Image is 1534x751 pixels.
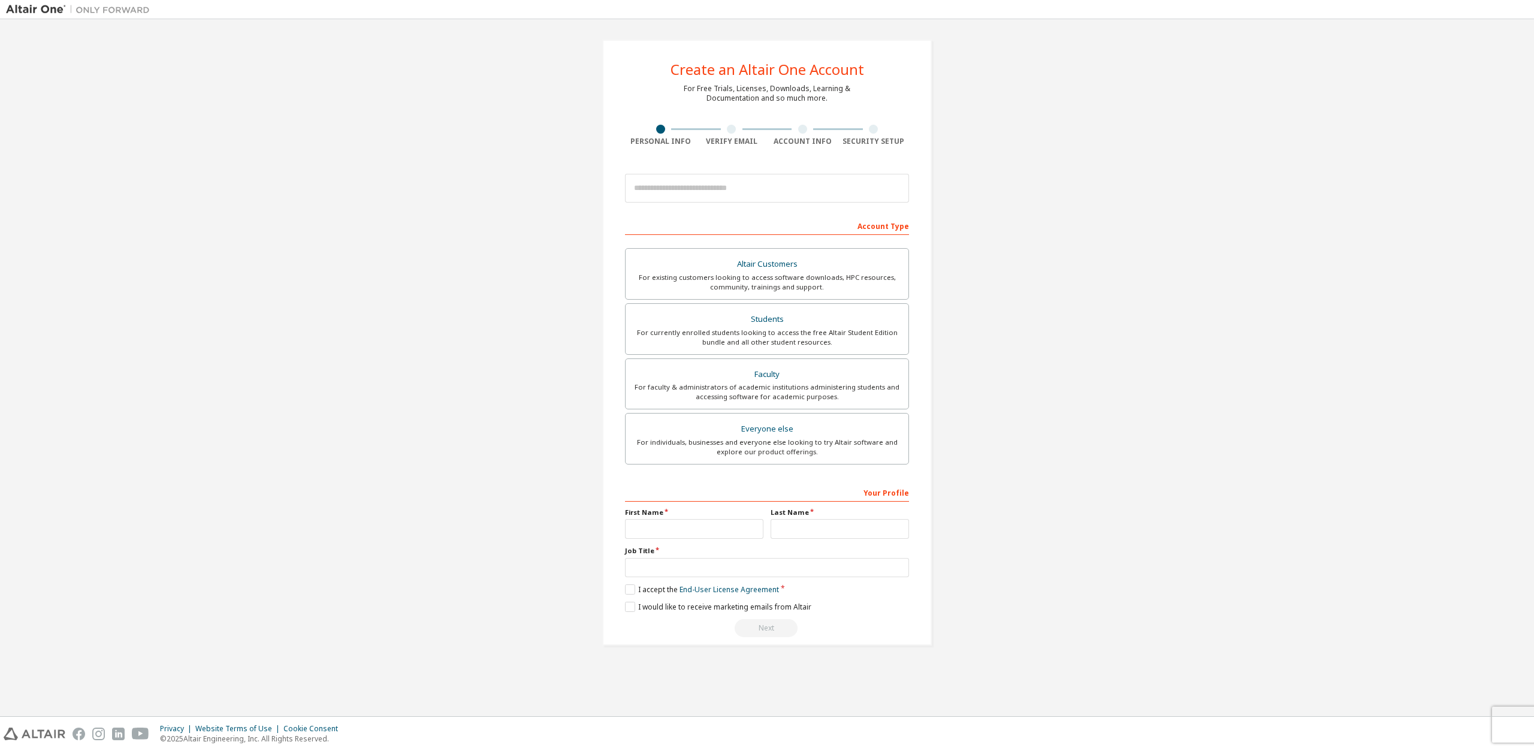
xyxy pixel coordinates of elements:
label: First Name [625,508,763,517]
div: For faculty & administrators of academic institutions administering students and accessing softwa... [633,382,901,402]
div: Altair Customers [633,256,901,273]
img: youtube.svg [132,728,149,740]
a: End-User License Agreement [680,584,779,595]
div: Security Setup [838,137,910,146]
div: Personal Info [625,137,696,146]
label: I accept the [625,584,779,595]
div: For individuals, businesses and everyone else looking to try Altair software and explore our prod... [633,438,901,457]
div: Account Info [767,137,838,146]
label: Last Name [771,508,909,517]
img: facebook.svg [73,728,85,740]
div: Create an Altair One Account [671,62,864,77]
label: Job Title [625,546,909,556]
label: I would like to receive marketing emails from Altair [625,602,811,612]
img: instagram.svg [92,728,105,740]
div: Account Type [625,216,909,235]
div: Verify Email [696,137,768,146]
img: Altair One [6,4,156,16]
div: Read and acccept EULA to continue [625,619,909,637]
div: Website Terms of Use [195,724,283,734]
div: Students [633,311,901,328]
div: Faculty [633,366,901,383]
img: altair_logo.svg [4,728,65,740]
div: Privacy [160,724,195,734]
div: For Free Trials, Licenses, Downloads, Learning & Documentation and so much more. [684,84,850,103]
img: linkedin.svg [112,728,125,740]
div: For currently enrolled students looking to access the free Altair Student Edition bundle and all ... [633,328,901,347]
div: Everyone else [633,421,901,438]
div: Cookie Consent [283,724,345,734]
div: Your Profile [625,482,909,502]
p: © 2025 Altair Engineering, Inc. All Rights Reserved. [160,734,345,744]
div: For existing customers looking to access software downloads, HPC resources, community, trainings ... [633,273,901,292]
